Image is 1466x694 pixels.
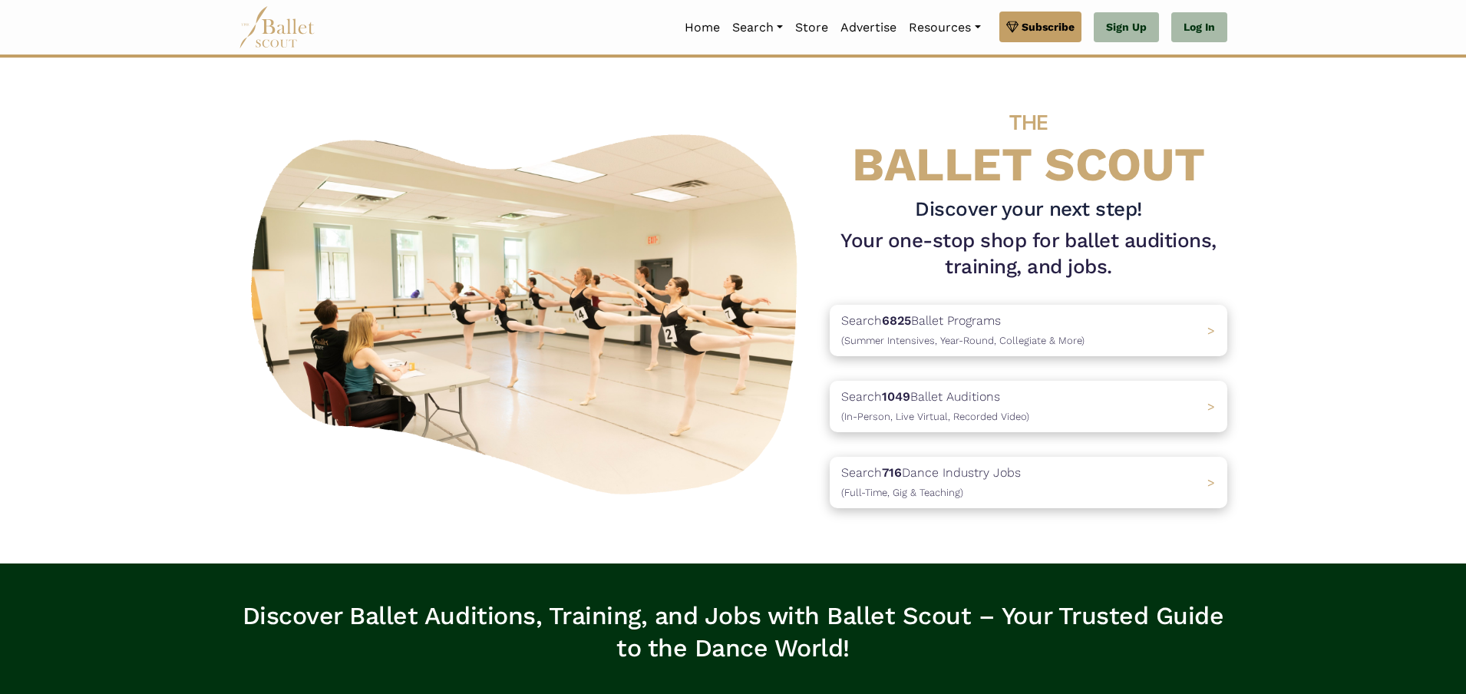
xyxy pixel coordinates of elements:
span: (In-Person, Live Virtual, Recorded Video) [841,411,1029,422]
b: 716 [882,465,902,480]
h1: Your one-stop shop for ballet auditions, training, and jobs. [830,228,1227,280]
a: Home [679,12,726,44]
p: Search Ballet Programs [841,311,1085,350]
h4: BALLET SCOUT [830,88,1227,190]
h3: Discover your next step! [830,197,1227,223]
a: Store [789,12,834,44]
a: Search716Dance Industry Jobs(Full-Time, Gig & Teaching) > [830,457,1227,508]
a: Search [726,12,789,44]
a: Subscribe [999,12,1081,42]
h3: Discover Ballet Auditions, Training, and Jobs with Ballet Scout – Your Trusted Guide to the Dance... [239,600,1227,664]
span: > [1207,399,1215,414]
span: THE [1009,110,1048,135]
b: 1049 [882,389,910,404]
a: Sign Up [1094,12,1159,43]
a: Log In [1171,12,1227,43]
b: 6825 [882,313,911,328]
img: A group of ballerinas talking to each other in a ballet studio [239,117,817,504]
span: Subscribe [1022,18,1075,35]
img: gem.svg [1006,18,1019,35]
span: (Full-Time, Gig & Teaching) [841,487,963,498]
a: Search1049Ballet Auditions(In-Person, Live Virtual, Recorded Video) > [830,381,1227,432]
span: > [1207,323,1215,338]
span: > [1207,475,1215,490]
span: (Summer Intensives, Year-Round, Collegiate & More) [841,335,1085,346]
p: Search Ballet Auditions [841,387,1029,426]
a: Advertise [834,12,903,44]
a: Search6825Ballet Programs(Summer Intensives, Year-Round, Collegiate & More)> [830,305,1227,356]
a: Resources [903,12,986,44]
p: Search Dance Industry Jobs [841,463,1021,502]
